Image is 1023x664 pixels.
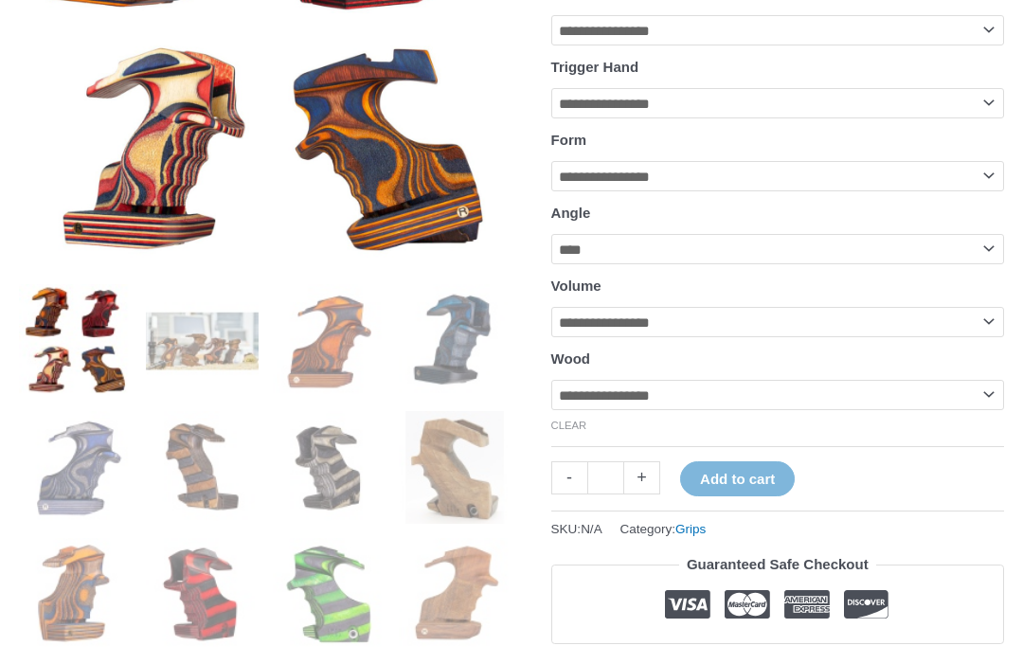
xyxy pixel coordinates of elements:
[551,132,587,148] label: Form
[551,205,591,221] label: Angle
[680,461,795,496] button: Add to cart
[551,517,602,541] span: SKU:
[273,538,386,651] img: Rink Air Pistol Grip - Image 11
[273,284,386,397] img: Rink Air Pistol Grip - Image 3
[675,522,706,536] a: Grips
[273,411,386,524] img: Rink Air Pistol Grip - Image 7
[551,278,601,294] label: Volume
[399,284,511,397] img: Rink Air Pistol Grip - Image 4
[399,538,511,651] img: Rink Air Pistol Grip - Image 12
[19,284,132,397] img: Rink Air Pistol Grip
[399,411,511,524] img: Rink Air Pistol Grip - Image 8
[619,517,706,541] span: Category:
[19,538,132,651] img: Rink Air Pistol Grip - Image 9
[19,411,132,524] img: Rink Air Pistol Grip - Image 5
[581,522,602,536] span: N/A
[551,420,587,431] a: Clear options
[551,350,590,367] label: Wood
[624,461,660,494] a: +
[146,411,259,524] img: Rink Air Pistol Grip - Image 6
[551,59,639,75] label: Trigger Hand
[679,551,876,578] legend: Guaranteed Safe Checkout
[551,461,587,494] a: -
[587,461,624,494] input: Product quantity
[146,538,259,651] img: Rink Air Pistol Grip - Image 10
[146,284,259,397] img: Rink Air Pistol Grip - Image 2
